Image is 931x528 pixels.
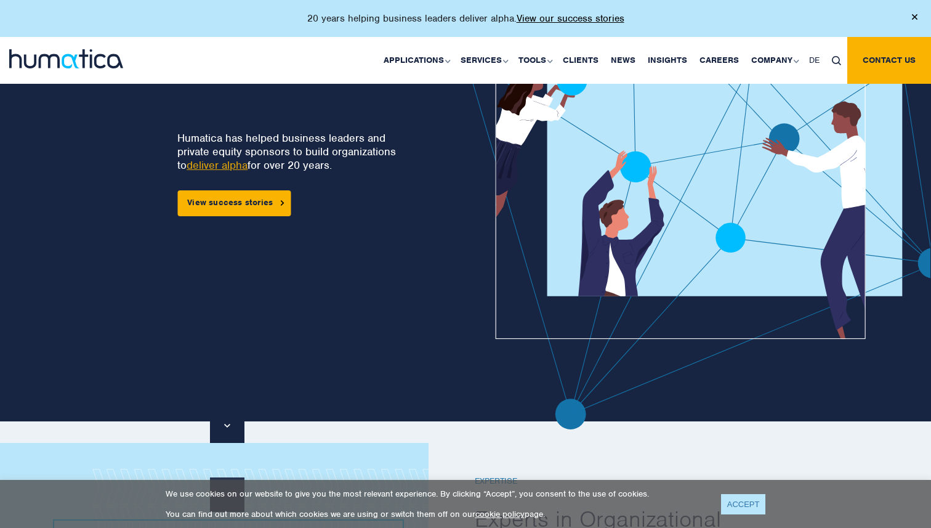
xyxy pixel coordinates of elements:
a: News [605,37,642,84]
a: DE [803,37,826,84]
a: deliver alpha [187,158,248,172]
img: search_icon [832,56,841,65]
p: Humatica has helped business leaders and private equity sponsors to build organizations to for ov... [177,131,402,172]
a: Careers [693,37,745,84]
a: Insights [642,37,693,84]
a: Company [745,37,803,84]
a: View our success stories [517,12,624,25]
a: ACCEPT [721,494,766,514]
img: arrowicon [280,200,284,206]
h6: EXPERTISE [475,476,807,487]
img: logo [9,49,123,68]
a: cookie policy [475,509,525,519]
p: We use cookies on our website to give you the most relevant experience. By clicking “Accept”, you... [166,489,706,499]
p: You can find out more about which cookies we are using or switch them off on our page. [166,509,706,519]
a: Contact us [847,37,931,84]
a: Services [454,37,512,84]
a: Clients [557,37,605,84]
img: downarrow [224,424,230,428]
a: Tools [512,37,557,84]
p: 20 years helping business leaders deliver alpha. [307,12,624,25]
a: Applications [377,37,454,84]
span: DE [809,55,820,65]
a: View success stories [177,190,291,216]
